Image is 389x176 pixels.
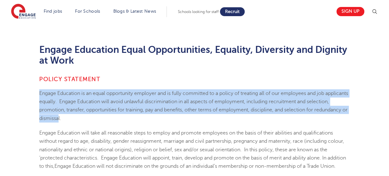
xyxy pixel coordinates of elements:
a: Sign up [336,7,364,16]
span: Schools looking for staff [178,9,219,14]
img: Engage Education [11,4,36,20]
a: Recruit [220,7,245,16]
b: Policy Statement [39,76,100,82]
span: Recruit [225,9,240,14]
span: Engage Education will take all reasonable steps to employ and promote employees on the basis of t... [39,130,346,169]
a: Find jobs [44,9,62,14]
span: Engage Education is an equal opportunity employer and is fully committed to a policy of treating ... [39,91,348,121]
span: Engage Education will not discriminate on the grounds of an individual’s membership or non-member... [54,163,336,169]
strong: Engage Education Equal Opportunities, Equality, Diversity and Dignity at Work [39,44,347,66]
a: Blogs & Latest News [113,9,156,14]
a: For Schools [75,9,100,14]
